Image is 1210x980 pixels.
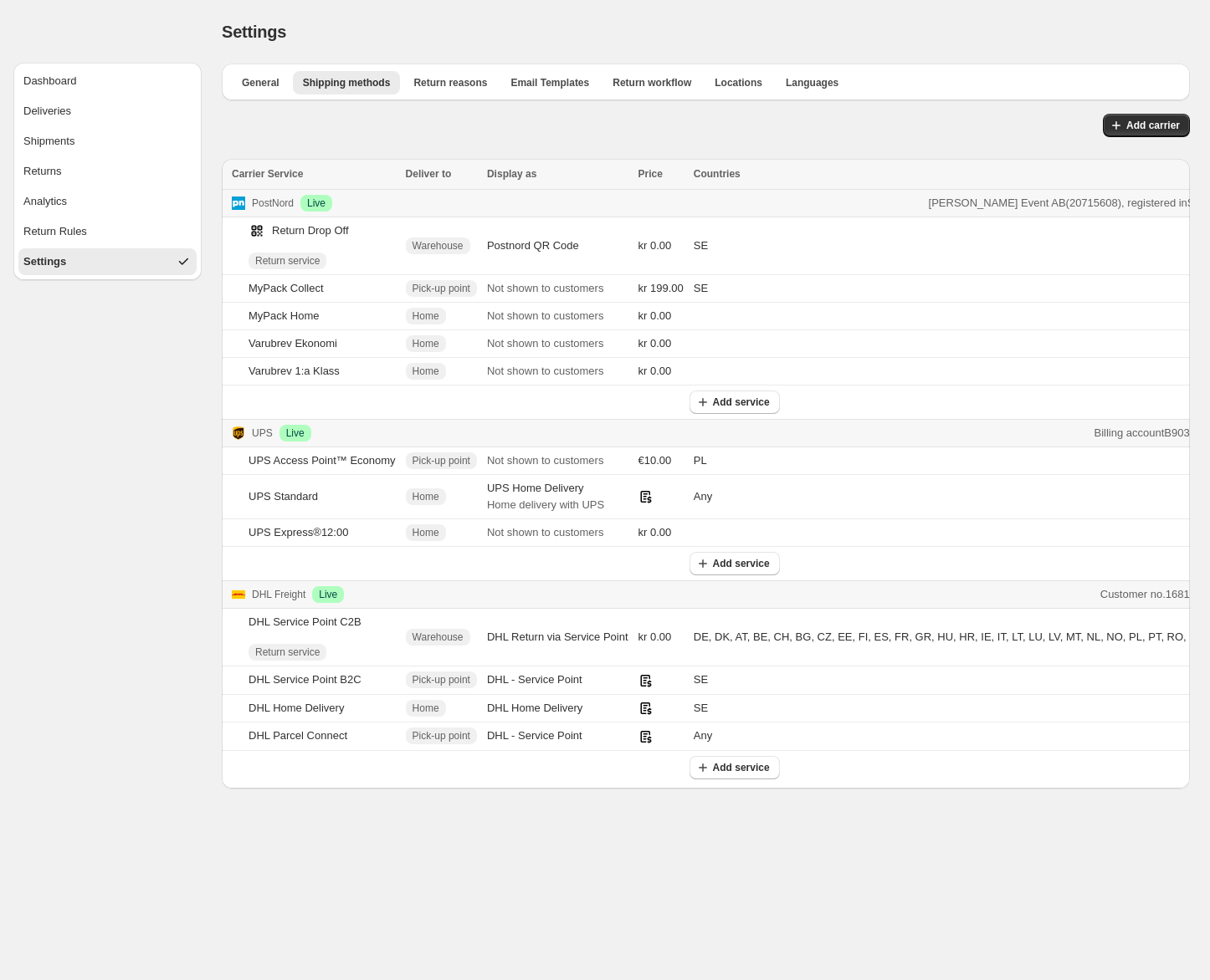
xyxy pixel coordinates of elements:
span: General [242,76,279,89]
span: [PERSON_NAME] Event AB ( 20715608 ), registered in SE [929,195,1202,212]
span: kr 199.00 [638,280,684,297]
p: Home delivery with UPS [487,497,628,513]
p: Not shown to customers [487,524,628,541]
span: Any [694,490,712,503]
p: Not shown to customers [487,363,628,380]
span: Price [638,168,663,180]
span: Warehouse [413,630,464,644]
div: Shipments [23,133,74,150]
button: Add service [690,552,780,575]
div: UPS Standard [249,488,318,505]
img: Logo [232,588,245,601]
span: Pick-up point [413,282,470,295]
div: Analytics [23,193,67,210]
span: Pick-up point [413,729,470,743]
span: €10.00 [638,452,672,469]
div: Varubrev Ekonomi [249,335,337,352]
span: Any [694,729,712,742]
span: Warehouse [413,239,464,253]
button: Return Rules [18,218,197,245]
span: Languages [786,76,838,89]
span: kr 0.00 [638,524,672,541]
div: UPS Express®12:00 [249,524,348,541]
button: Settings [18,248,197,275]
span: Display as [487,168,536,180]
span: kr 0.00 [638,335,672,352]
div: MyPack Home [249,308,320,324]
button: Dashboard [18,68,197,94]
span: Live [319,588,337,601]
div: MyPack Collect [249,280,324,297]
div: DHL - Service Point [487,727,628,744]
div: UPS Home Delivery [487,480,628,513]
span: Return service [255,646,320,659]
p: DHL Freight [252,586,305,603]
img: Logo [232,197,245,210]
button: Shipments [18,128,197,155]
button: Add service [690,756,780,779]
span: Carrier Service [232,168,303,180]
div: Varubrev 1:a Klass [249,363,340,380]
span: Billing account B90304 [1095,425,1202,442]
div: DHL Service Point B2C [249,671,361,688]
div: Return Drop Off [249,222,349,239]
img: Logo [232,426,245,440]
span: Settings [222,23,286,41]
span: kr 0.00 [638,363,672,380]
p: UPS [252,425,273,442]
span: Pick-up point [413,454,470,467]
span: Countries [694,168,741,180]
span: Add service [713,761,770,774]
div: DHL Home Delivery [249,700,344,717]
div: DHL Service Point C2B [249,614,361,630]
div: Return Rules [23,223,87,240]
div: DHL - Service Point [487,671,628,688]
span: Add carrier [1126,119,1180,132]
button: Deliveries [18,98,197,125]
span: Live [307,197,326,210]
span: Home [413,490,439,503]
div: DHL Home Delivery [487,700,628,717]
span: kr 0.00 [638,237,672,254]
p: PostNord [252,195,294,212]
span: Return reasons [413,76,487,89]
p: Not shown to customers [487,280,628,297]
div: DHL Return via Service Point [487,629,628,646]
span: Home [413,702,439,715]
div: Settings [23,253,66,270]
div: UPS Access Point™ Economy [249,452,396,469]
button: Returns [18,158,197,185]
p: Not shown to customers [487,308,628,324]
span: Deliver to [406,168,452,180]
span: Return service [255,254,320,268]
div: Postnord QR Code [487,237,628,254]
div: DHL Parcel Connect [249,727,347,744]
span: Home [413,526,439,539]
span: Locations [715,76,762,89]
span: Home [413,309,439,323]
div: Deliveries [23,103,71,120]
span: Add service [713,557,770,570]
span: Home [413,337,439,350]
div: Returns [23,163,62,180]
span: Email Templates [510,76,589,89]
span: Shipping methods [303,76,391,89]
p: Not shown to customers [487,452,628,469]
span: Add service [713,396,770,409]
button: Add carrier [1103,114,1190,137]
span: Pick-up point [413,673,470,687]
span: Live [286,426,305,440]
button: Add service [690,390,780,414]
button: Analytics [18,188,197,215]
span: Customer no. 168103 [1100,586,1202,603]
span: Return workflow [613,76,691,89]
span: kr 0.00 [638,629,672,646]
p: Not shown to customers [487,335,628,352]
div: Dashboard [23,73,77,89]
span: kr 0.00 [638,308,672,324]
span: Home [413,365,439,378]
